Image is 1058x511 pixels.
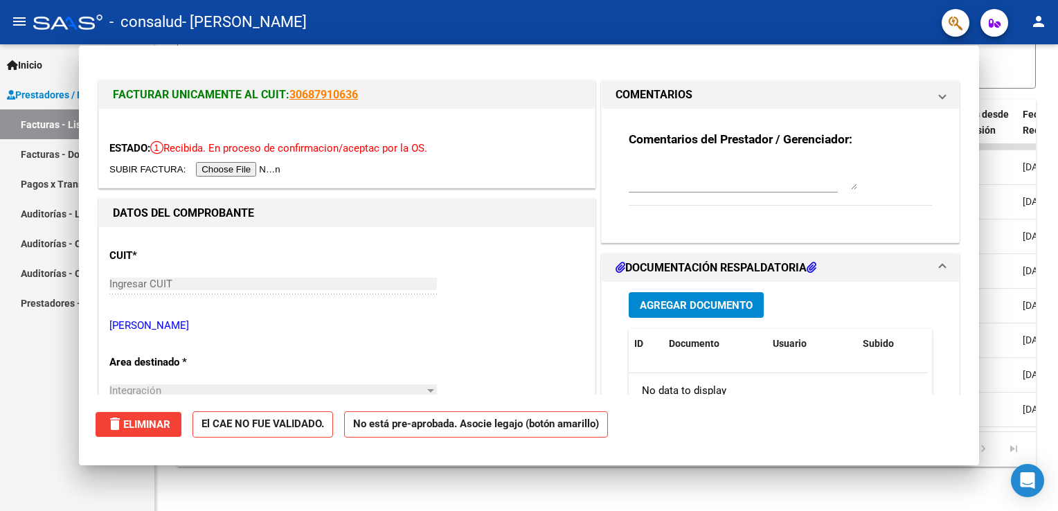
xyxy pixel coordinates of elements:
span: Inicio [7,57,42,73]
button: Agregar Documento [629,292,764,318]
span: Integración [109,384,161,397]
span: [DATE] [1023,196,1051,207]
span: FACTURAR UNICAMENTE AL CUIT: [113,88,289,101]
h1: DOCUMENTACIÓN RESPALDATORIA [616,260,816,276]
span: [DATE] [1023,265,1051,276]
datatable-header-cell: Subido [857,329,926,359]
a: go to last page [1001,442,1027,457]
span: - [PERSON_NAME] [182,7,307,37]
mat-expansion-panel-header: DOCUMENTACIÓN RESPALDATORIA [602,254,959,282]
strong: No está pre-aprobada. Asocie legajo (botón amarillo) [344,411,608,438]
span: [DATE] [1023,404,1051,415]
span: Agregar Documento [640,299,753,312]
mat-icon: delete [107,415,123,432]
div: COMENTARIOS [602,109,959,242]
a: go to next page [970,442,996,457]
span: [DATE] [1023,300,1051,311]
mat-icon: menu [11,13,28,30]
datatable-header-cell: Días desde Emisión [955,100,1017,161]
mat-expansion-panel-header: COMENTARIOS [602,81,959,109]
p: CUIT [109,248,252,264]
span: Recibida. En proceso de confirmacion/aceptac por la OS. [150,142,427,154]
span: Documento [669,338,719,349]
datatable-header-cell: ID [629,329,663,359]
span: [DATE] [1023,334,1051,346]
span: ID [634,338,643,349]
span: Subido [863,338,894,349]
span: Días desde Emisión [960,109,1009,136]
strong: El CAE NO FUE VALIDADO. [192,411,333,438]
span: - consalud [109,7,182,37]
span: [DATE] [1023,161,1051,172]
mat-icon: person [1030,13,1047,30]
p: [PERSON_NAME] [109,318,584,334]
datatable-header-cell: Acción [926,329,996,359]
span: [DATE] [1023,369,1051,380]
span: ESTADO: [109,142,150,154]
datatable-header-cell: Usuario [767,329,857,359]
span: Prestadores / Proveedores [7,87,133,102]
a: 30687910636 [289,88,358,101]
button: Eliminar [96,412,181,437]
h1: COMENTARIOS [616,87,692,103]
strong: DATOS DEL COMPROBANTE [113,206,254,219]
p: Area destinado * [109,355,252,370]
div: No data to display [629,373,927,408]
div: Open Intercom Messenger [1011,464,1044,497]
span: Eliminar [107,418,170,431]
datatable-header-cell: Documento [663,329,767,359]
strong: Comentarios del Prestador / Gerenciador: [629,132,852,146]
span: [DATE] [1023,231,1051,242]
span: Usuario [773,338,807,349]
